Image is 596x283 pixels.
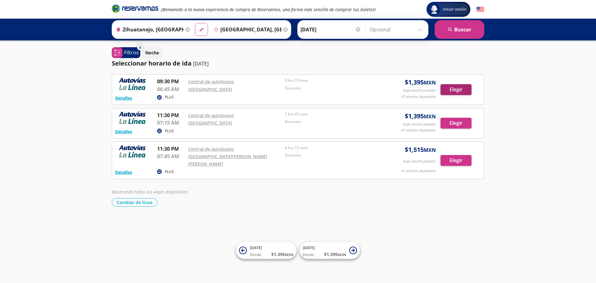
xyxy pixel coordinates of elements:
[440,84,472,95] button: Elegir
[405,78,436,87] span: $ 1,395
[285,78,379,83] p: 9 hrs 15 mins
[405,112,436,121] span: $ 1,395
[165,94,174,100] p: PLUS
[115,78,149,90] img: RESERVAMOS
[142,47,162,59] button: Noche
[424,147,436,153] small: MXN
[188,120,232,126] a: [GEOGRAPHIC_DATA]
[115,112,149,124] img: RESERVAMOS
[188,153,267,167] a: [GEOGRAPHIC_DATA][PERSON_NAME][PERSON_NAME]
[157,85,185,93] p: 06:45 AM
[285,153,379,158] p: Duración
[285,252,293,257] small: MXN
[440,118,472,129] button: Elegir
[401,94,436,99] p: 47 asientos disponibles
[124,49,139,56] p: Filtros
[165,128,174,134] p: PLUS
[271,251,293,258] span: $ 1,395
[405,145,436,154] span: $ 1,515
[324,251,346,258] span: $ 1,395
[250,252,262,258] span: Desde:
[285,112,379,117] p: 7 hrs 45 mins
[285,85,379,91] p: Duración
[211,22,282,37] input: Buscar Destino
[112,198,157,207] button: Cambiar de línea
[115,128,132,135] button: Detalles
[403,122,436,127] p: Viaje sencillo p/adulto
[285,145,379,151] p: 8 hrs 15 mins
[112,189,187,195] em: Mostrando todos los viajes disponibles
[112,47,140,58] button: 0Filtros
[157,153,185,160] p: 07:45 AM
[139,45,141,50] span: 0
[250,245,262,250] span: [DATE]
[157,112,185,119] p: 11:30 PM
[157,119,185,126] p: 07:15 AM
[165,169,174,175] p: PLUS
[236,242,296,259] button: [DATE]Desde:$1,395MXN
[476,6,484,13] button: English
[112,59,192,68] p: Seleccionar horario de ida
[401,128,436,133] p: 47 asientos disponibles
[115,169,132,176] button: Detalles
[157,78,185,85] p: 09:30 PM
[157,145,185,153] p: 11:30 PM
[303,252,315,258] span: Desde:
[401,168,436,174] p: 47 asientos disponibles
[188,112,234,118] a: Central de autobuses
[440,6,469,12] span: Iniciar sesión
[440,155,472,166] button: Elegir
[188,86,232,92] a: [GEOGRAPHIC_DATA]
[403,88,436,93] p: Viaje sencillo p/adulto
[145,49,159,56] p: Noche
[300,22,361,37] input: Elegir Fecha
[435,20,484,39] button: Buscar
[161,7,376,12] em: ¡Bienvenido a la nueva experiencia de compra de Reservamos, una forma más sencilla de comprar tus...
[424,79,436,86] small: MXN
[285,119,379,125] p: Duración
[370,22,425,37] input: Opcional
[403,159,436,164] p: Viaje sencillo p/adulto
[188,146,234,152] a: Central de autobuses
[115,95,132,101] button: Detalles
[112,4,158,13] i: Brand Logo
[114,22,184,37] input: Buscar Origen
[112,4,158,15] a: Brand Logo
[338,252,346,257] small: MXN
[424,113,436,120] small: MXN
[193,60,209,67] p: [DATE]
[300,242,360,259] button: [DATE]Desde:$1,395MXN
[115,145,149,157] img: RESERVAMOS
[303,245,315,250] span: [DATE]
[188,79,234,84] a: Central de autobuses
